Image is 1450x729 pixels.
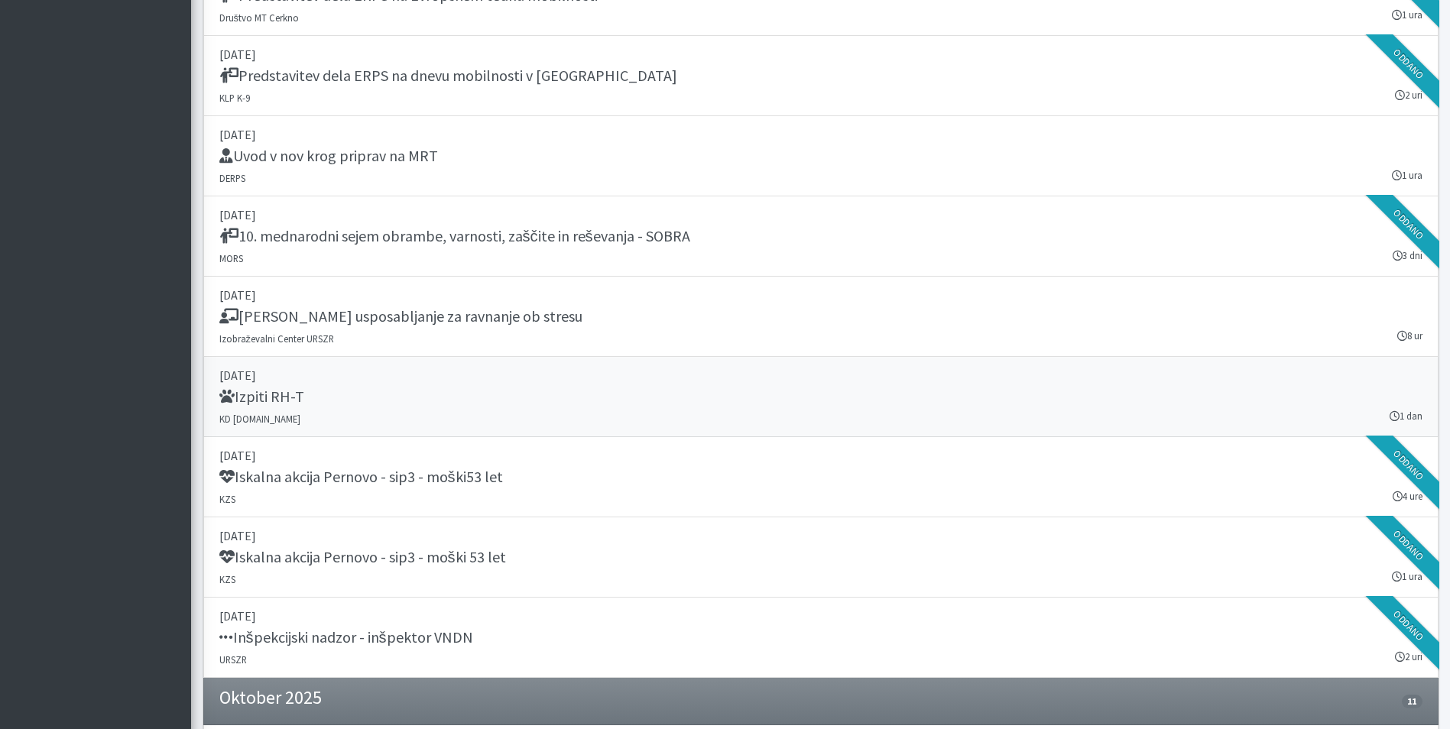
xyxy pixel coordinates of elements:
h5: Predstavitev dela ERPS na dnevu mobilnosti v [GEOGRAPHIC_DATA] [219,66,677,85]
a: [DATE] Iskalna akcija Pernovo - sip3 - moški53 let KZS 4 ure Oddano [203,437,1439,517]
h5: Inšpekcijski nadzor - inšpektor VNDN [219,628,473,646]
h5: Iskalna akcija Pernovo - sip3 - moški 53 let [219,548,506,566]
h5: [PERSON_NAME] usposabljanje za ravnanje ob stresu [219,307,582,326]
a: [DATE] [PERSON_NAME] usposabljanje za ravnanje ob stresu Izobraževalni Center URSZR 8 ur [203,277,1439,357]
h5: Izpiti RH-T [219,387,304,406]
small: URSZR [219,653,247,666]
small: KZS [219,493,235,505]
small: KD [DOMAIN_NAME] [219,413,300,425]
p: [DATE] [219,366,1422,384]
h5: Uvod v nov krog priprav na MRT [219,147,438,165]
a: [DATE] Uvod v nov krog priprav na MRT DERPS 1 ura [203,116,1439,196]
a: [DATE] Inšpekcijski nadzor - inšpektor VNDN URSZR 2 uri Oddano [203,598,1439,678]
p: [DATE] [219,446,1422,465]
small: MORS [219,252,243,264]
small: KLP K-9 [219,92,250,104]
h5: Iskalna akcija Pernovo - sip3 - moški53 let [219,468,503,486]
p: [DATE] [219,526,1422,545]
a: [DATE] Predstavitev dela ERPS na dnevu mobilnosti v [GEOGRAPHIC_DATA] KLP K-9 2 uri Oddano [203,36,1439,116]
small: DERPS [219,172,245,184]
a: [DATE] Izpiti RH-T KD [DOMAIN_NAME] 1 dan [203,357,1439,437]
span: 11 [1402,695,1422,708]
small: 8 ur [1397,329,1422,343]
h4: Oktober 2025 [219,687,322,709]
a: [DATE] Iskalna akcija Pernovo - sip3 - moški 53 let KZS 1 ura Oddano [203,517,1439,598]
p: [DATE] [219,45,1422,63]
p: [DATE] [219,206,1422,224]
a: [DATE] 10. mednarodni sejem obrambe, varnosti, zaščite in reševanja - SOBRA MORS 3 dni Oddano [203,196,1439,277]
h5: 10. mednarodni sejem obrambe, varnosti, zaščite in reševanja - SOBRA [219,227,690,245]
p: [DATE] [219,607,1422,625]
small: Društvo MT Cerkno [219,11,299,24]
small: 1 dan [1390,409,1422,423]
small: Izobraževalni Center URSZR [219,332,334,345]
p: [DATE] [219,125,1422,144]
small: 1 ura [1392,168,1422,183]
small: KZS [219,573,235,585]
p: [DATE] [219,286,1422,304]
